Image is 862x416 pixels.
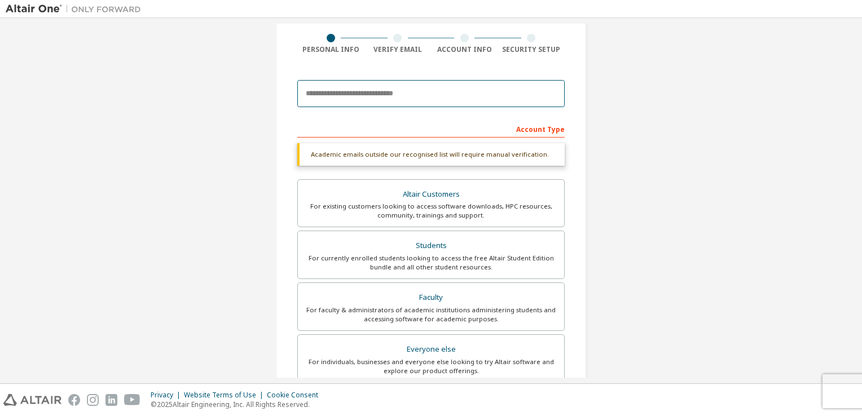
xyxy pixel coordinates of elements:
[364,45,432,54] div: Verify Email
[6,3,147,15] img: Altair One
[297,143,565,166] div: Academic emails outside our recognised list will require manual verification.
[305,342,557,357] div: Everyone else
[297,45,364,54] div: Personal Info
[124,394,140,406] img: youtube.svg
[68,394,80,406] img: facebook.svg
[151,400,325,409] p: © 2025 Altair Engineering, Inc. All Rights Reserved.
[305,306,557,324] div: For faculty & administrators of academic institutions administering students and accessing softwa...
[305,238,557,254] div: Students
[267,391,325,400] div: Cookie Consent
[305,202,557,220] div: For existing customers looking to access software downloads, HPC resources, community, trainings ...
[305,254,557,272] div: For currently enrolled students looking to access the free Altair Student Edition bundle and all ...
[151,391,184,400] div: Privacy
[305,187,557,202] div: Altair Customers
[105,394,117,406] img: linkedin.svg
[305,290,557,306] div: Faculty
[297,120,565,138] div: Account Type
[184,391,267,400] div: Website Terms of Use
[498,45,565,54] div: Security Setup
[305,357,557,375] div: For individuals, businesses and everyone else looking to try Altair software and explore our prod...
[431,45,498,54] div: Account Info
[87,394,99,406] img: instagram.svg
[3,394,61,406] img: altair_logo.svg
